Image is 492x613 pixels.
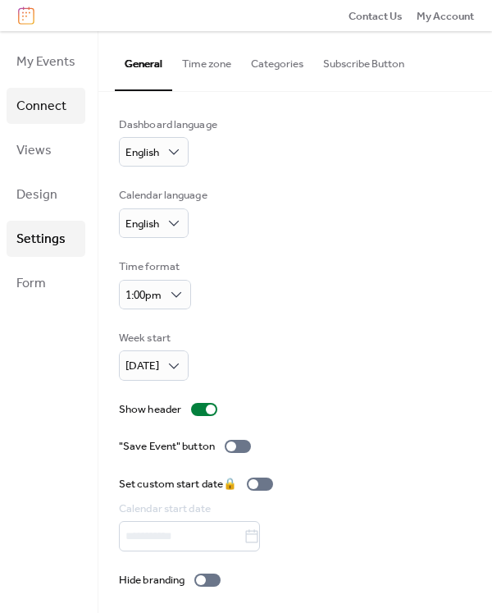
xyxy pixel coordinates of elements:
a: Settings [7,221,85,257]
span: [DATE] [125,355,159,377]
a: Contact Us [348,7,403,24]
div: Calendar language [119,187,207,204]
span: My Account [417,8,474,25]
span: Contact Us [348,8,403,25]
span: English [125,213,159,235]
a: My Account [417,7,474,24]
span: Views [16,138,52,164]
a: Design [7,176,85,213]
span: 1:00pm [125,285,162,306]
div: Show header [119,401,181,418]
button: Categories [241,31,313,89]
div: "Save Event" button [119,438,215,455]
img: logo [18,7,34,25]
a: Views [7,132,85,168]
div: Dashboard language [119,117,217,133]
div: Time format [119,258,188,275]
a: Connect [7,88,85,124]
span: English [125,142,159,163]
span: Connect [16,94,66,120]
a: My Events [7,43,85,80]
div: Week start [119,330,185,346]
button: Time zone [172,31,241,89]
div: Hide branding [119,572,184,588]
span: Form [16,271,46,297]
button: Subscribe Button [313,31,414,89]
button: General [115,31,172,90]
a: Form [7,265,85,301]
span: Settings [16,226,66,253]
span: My Events [16,49,75,75]
span: Design [16,182,57,208]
